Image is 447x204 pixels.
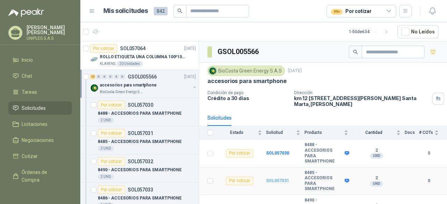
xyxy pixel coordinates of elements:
[98,138,182,145] p: 8485 - ACCESORIOS PARA SMARTPHONE
[90,44,117,53] div: Por cotizar
[266,178,289,183] a: SOL057031
[100,89,144,95] p: BioCosta Green Energy S.A.S
[22,168,65,184] span: Órdenes de Compra
[266,151,289,156] a: SOL057030
[100,82,157,89] p: accesorios para smartphone
[207,95,288,101] p: Crédito a 30 días
[80,154,199,183] a: Por cotizarSOL0570328490 - ACCESORIOS PARA SMARTPHONE2 UND
[114,74,119,79] div: 0
[217,130,256,135] span: Estado
[8,8,44,17] img: Logo peakr
[27,25,72,35] p: [PERSON_NAME] [PERSON_NAME]
[331,9,343,15] div: 99+
[184,74,196,80] p: [DATE]
[419,177,439,184] b: 0
[22,72,32,80] span: Chat
[419,150,439,157] b: 0
[103,6,148,16] h1: Mis solicitudes
[98,157,125,166] div: Por cotizar
[207,66,285,76] div: BioCosta Green Energy S.A.S
[102,74,107,79] div: 0
[207,77,286,85] p: accesorios para smartphone
[98,146,114,151] div: 2 UND
[207,114,232,122] div: Solicitudes
[128,74,157,79] p: GSOL005566
[128,159,153,164] p: SOL057032
[90,73,197,95] a: 10 0 0 0 0 0 GSOL005566[DATE] Company Logoaccesorios para smartphoneBioCosta Green Energy S.A.S
[22,104,46,112] span: Solicitudes
[120,74,125,79] div: 0
[353,50,358,54] span: search
[100,54,187,60] p: ROLLO ETIQUETA UNA COLUMNA 100*100*500un
[266,130,295,135] span: Solicitud
[184,45,196,52] p: [DATE]
[352,126,405,139] th: Cantidad
[177,8,182,13] span: search
[294,90,430,95] p: Dirección
[305,130,343,135] span: Producto
[305,170,343,192] b: 8485 - ACCESORIOS PARA SMARTPHONE
[98,101,125,109] div: Por cotizar
[117,61,143,67] div: 20 Unidades
[27,36,72,40] p: UNIPLES S.A.S
[8,150,72,163] a: Cotizar
[8,118,72,131] a: Licitaciones
[352,130,395,135] span: Cantidad
[370,181,383,187] div: UND
[98,118,114,123] div: 2 UND
[226,149,253,158] div: Por cotizar
[98,110,182,117] p: 8488 - ACCESORIOS PARA SMARTPHONE
[22,56,33,64] span: Inicio
[405,126,419,139] th: Docs
[370,153,383,159] div: UND
[98,195,182,202] p: 8486 - ACCESORIOS PARA SMARTPHONE
[397,25,439,38] button: No Leídos
[305,126,352,139] th: Producto
[207,90,288,95] p: Condición de pago
[96,74,101,79] div: 0
[8,101,72,115] a: Solicitudes
[22,88,37,96] span: Tareas
[128,187,153,192] p: SOL057033
[90,55,98,64] img: Company Logo
[266,126,305,139] th: Solicitud
[98,174,114,180] div: 2 UND
[100,61,115,67] p: KLARENS
[209,67,217,75] img: Company Logo
[120,46,146,51] p: SOL057064
[305,142,343,164] b: 8488 - ACCESORIOS PARA SMARTPHONE
[80,126,199,154] a: Por cotizarSOL0570318485 - ACCESORIOS PARA SMARTPHONE2 UND
[352,148,401,153] b: 2
[331,7,371,15] div: Por cotizar
[218,46,260,57] h3: GSOL005566
[8,69,72,83] a: Chat
[22,152,38,160] span: Cotizar
[80,41,199,70] a: Por cotizarSOL057064[DATE] Company LogoROLLO ETIQUETA UNA COLUMNA 100*100*500unKLARENS20 Unidades
[349,26,392,37] div: 1 - 50 de 634
[128,131,153,136] p: SOL057031
[8,85,72,99] a: Tareas
[419,130,433,135] span: # COTs
[128,103,153,107] p: SOL057030
[226,177,253,185] div: Por cotizar
[22,136,54,144] span: Negociaciones
[22,120,47,128] span: Licitaciones
[108,74,113,79] div: 0
[419,126,447,139] th: # COTs
[217,126,266,139] th: Estado
[90,74,95,79] div: 10
[98,129,125,137] div: Por cotizar
[8,134,72,147] a: Negociaciones
[288,68,302,74] p: [DATE]
[294,95,430,107] p: km 12 [STREET_ADDRESS][PERSON_NAME] Santa Marta , [PERSON_NAME]
[8,166,72,187] a: Órdenes de Compra
[98,167,182,173] p: 8490 - ACCESORIOS PARA SMARTPHONE
[98,186,125,194] div: Por cotizar
[80,98,199,126] a: Por cotizarSOL0570308488 - ACCESORIOS PARA SMARTPHONE2 UND
[154,7,168,15] span: 842
[8,53,72,67] a: Inicio
[90,84,98,92] img: Company Logo
[352,175,401,181] b: 2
